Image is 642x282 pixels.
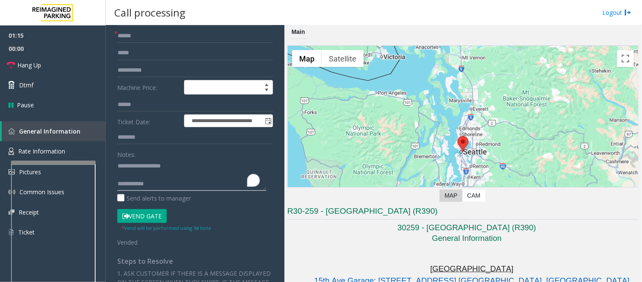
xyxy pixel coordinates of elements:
span: Toggle popup [263,115,273,127]
span: General Information [432,234,502,243]
div: 511 16th Avenue, Seattle, WA [457,136,468,152]
img: 'icon' [8,148,14,155]
span: 30259 - [GEOGRAPHIC_DATA] (R390) [398,223,537,232]
button: Toggle fullscreen view [617,50,634,67]
span: [GEOGRAPHIC_DATA] [430,264,514,273]
label: CAM [462,190,485,202]
label: Ticket Date: [115,114,182,127]
span: General Information [19,127,80,135]
h4: Steps to Resolve [117,257,273,265]
h3: R30-259 - [GEOGRAPHIC_DATA] (R390) [287,206,639,220]
small: Vend will be performed using 9# tone [121,225,211,231]
img: 'icon' [8,209,14,215]
span: Hang Up [17,61,41,70]
span: Pause [17,101,34,109]
img: 'icon' [8,128,15,134]
img: 'icon' [8,189,15,195]
label: Machine Price: [115,80,182,95]
img: logout [625,8,631,17]
div: Main [289,25,307,39]
img: 'icon' [8,229,14,236]
label: Map [440,190,463,202]
span: Increase value [261,81,273,87]
span: Decrease value [261,87,273,94]
span: Vended [117,238,138,246]
h3: Call processing [110,2,190,23]
a: General Information [2,121,106,141]
span: Dtmf [19,81,33,89]
button: Show street map [292,50,322,67]
a: Logout [603,8,631,17]
textarea: To enrich screen reader interactions, please activate Accessibility in Grammarly extension settings [117,159,266,191]
button: Show satellite imagery [322,50,364,67]
img: 'icon' [8,169,15,175]
button: Vend Gate [117,209,167,223]
label: Send alerts to manager [117,194,191,203]
span: Rate Information [18,147,65,155]
label: Notes: [117,147,135,159]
